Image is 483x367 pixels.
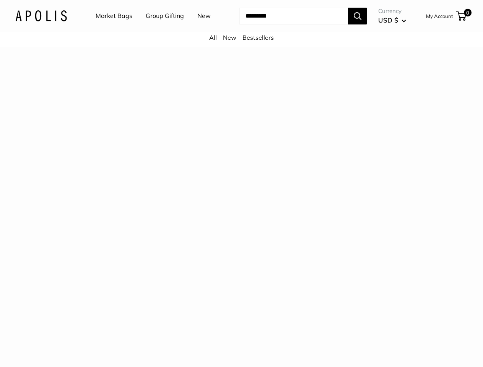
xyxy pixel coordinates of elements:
span: USD $ [378,16,398,24]
a: 0 [457,11,466,21]
a: Bestsellers [242,34,274,41]
a: All [209,34,217,41]
input: Search... [239,8,348,24]
a: Market Bags [96,10,132,22]
img: Apolis [15,10,67,21]
button: USD $ [378,14,406,26]
button: Search [348,8,367,24]
a: Group Gifting [146,10,184,22]
span: Currency [378,6,406,16]
a: New [197,10,211,22]
a: New [223,34,236,41]
span: 0 [464,9,472,16]
a: My Account [426,11,453,21]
